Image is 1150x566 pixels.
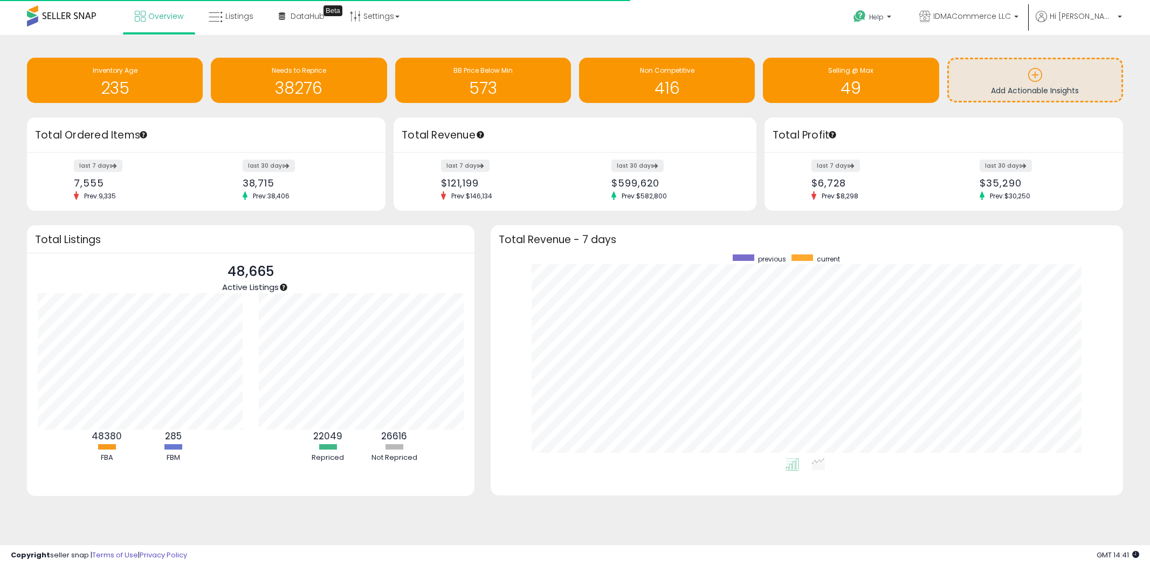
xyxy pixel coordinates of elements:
div: 38,715 [243,177,367,189]
div: 7,555 [74,177,198,189]
a: Inventory Age 235 [27,58,203,103]
h3: Total Ordered Items [35,128,377,143]
a: BB Price Below Min 573 [395,58,571,103]
span: Listings [225,11,253,22]
label: last 7 days [74,160,122,172]
span: Needs to Reprice [272,66,326,75]
span: Prev: $582,800 [616,191,672,201]
h1: 38276 [216,79,381,97]
span: Inventory Age [93,66,137,75]
div: $6,728 [811,177,935,189]
h3: Total Profit [773,128,1115,143]
span: 2025-09-17 14:41 GMT [1097,550,1139,560]
div: $121,199 [441,177,567,189]
a: Selling @ Max 49 [763,58,939,103]
a: Add Actionable Insights [949,59,1121,101]
span: Active Listings [222,281,279,293]
a: Help [845,2,902,35]
a: Non Competitive 416 [579,58,755,103]
h3: Total Revenue - 7 days [499,236,1115,244]
span: Hi [PERSON_NAME] [1050,11,1114,22]
a: Needs to Reprice 38276 [211,58,387,103]
label: last 30 days [980,160,1032,172]
span: Add Actionable Insights [991,85,1079,96]
h1: 416 [584,79,749,97]
label: last 7 days [811,160,860,172]
div: Tooltip anchor [279,282,288,292]
h1: 49 [768,79,933,97]
span: BB Price Below Min [453,66,513,75]
label: last 30 days [243,160,295,172]
i: Get Help [853,10,866,23]
div: Tooltip anchor [476,130,485,140]
strong: Copyright [11,550,50,560]
span: Non Competitive [640,66,694,75]
span: Selling @ Max [828,66,873,75]
b: 22049 [313,430,342,443]
label: last 7 days [441,160,490,172]
div: Not Repriced [362,453,426,463]
a: Privacy Policy [140,550,187,560]
b: 48380 [92,430,122,443]
span: current [817,254,840,264]
b: 26616 [381,430,407,443]
h3: Total Revenue [402,128,748,143]
span: Prev: 9,335 [79,191,121,201]
span: IDMACommerce LLC [933,11,1011,22]
a: Terms of Use [92,550,138,560]
label: last 30 days [611,160,664,172]
a: Hi [PERSON_NAME] [1036,11,1122,35]
span: Prev: $146,134 [446,191,498,201]
p: 48,665 [222,261,279,282]
span: DataHub [291,11,325,22]
div: FBA [74,453,139,463]
span: Overview [148,11,183,22]
h1: 235 [32,79,197,97]
div: FBM [141,453,205,463]
div: Repriced [295,453,360,463]
span: previous [758,254,786,264]
div: $35,290 [980,177,1104,189]
h1: 573 [401,79,566,97]
span: Prev: $8,298 [816,191,864,201]
span: Prev: $30,250 [984,191,1036,201]
span: Help [869,12,884,22]
div: Tooltip anchor [323,5,342,16]
b: 285 [165,430,182,443]
span: Prev: 38,406 [247,191,295,201]
div: $599,620 [611,177,738,189]
div: Tooltip anchor [139,130,148,140]
div: Tooltip anchor [828,130,837,140]
h3: Total Listings [35,236,466,244]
